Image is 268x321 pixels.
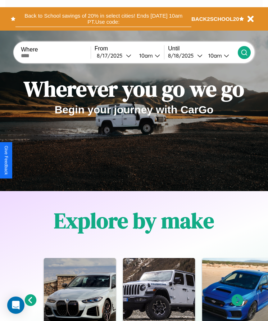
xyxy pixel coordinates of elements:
[95,52,133,59] button: 8/17/2025
[203,52,238,59] button: 10am
[136,52,155,59] div: 10am
[205,52,224,59] div: 10am
[168,45,238,52] label: Until
[133,52,164,59] button: 10am
[15,11,191,27] button: Back to School savings of 20% in select cities! Ends [DATE] 10am PT.Use code:
[4,146,9,175] div: Give Feedback
[191,16,239,22] b: BACK2SCHOOL20
[54,206,214,235] h1: Explore by make
[168,52,197,59] div: 8 / 18 / 2025
[97,52,126,59] div: 8 / 17 / 2025
[7,297,24,314] div: Open Intercom Messenger
[95,45,164,52] label: From
[21,46,91,53] label: Where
